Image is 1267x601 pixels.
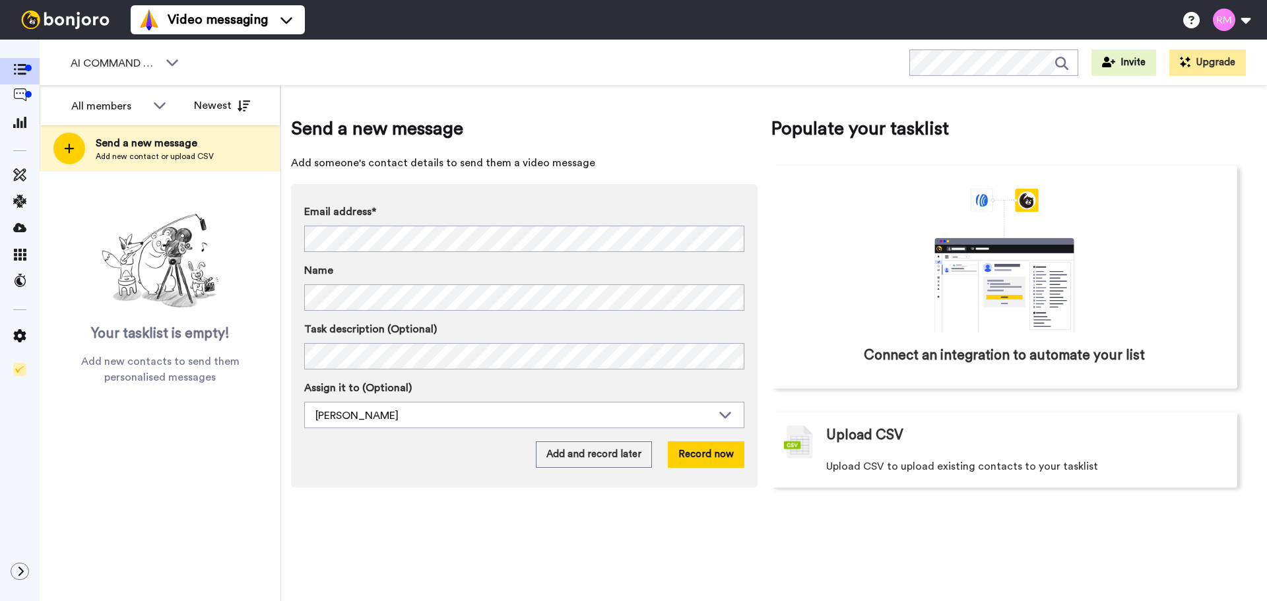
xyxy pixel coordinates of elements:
[96,151,214,162] span: Add new contact or upload CSV
[13,363,26,376] img: Checklist.svg
[94,208,226,314] img: ready-set-action.png
[96,135,214,151] span: Send a new message
[304,204,744,220] label: Email address*
[668,441,744,468] button: Record now
[315,408,712,424] div: [PERSON_NAME]
[139,9,160,30] img: vm-color.svg
[826,426,903,445] span: Upload CSV
[91,324,230,344] span: Your tasklist is empty!
[771,115,1237,142] span: Populate your tasklist
[59,354,261,385] span: Add new contacts to send them personalised messages
[16,11,115,29] img: bj-logo-header-white.svg
[1169,49,1246,76] button: Upgrade
[291,115,758,142] span: Send a new message
[184,92,260,119] button: Newest
[1091,49,1156,76] button: Invite
[905,189,1103,332] div: animation
[864,346,1145,365] span: Connect an integration to automate your list
[71,55,159,71] span: AI COMMAND CENTER - ACTIVE
[304,321,744,337] label: Task description (Optional)
[168,11,268,29] span: Video messaging
[71,98,146,114] div: All members
[826,459,1098,474] span: Upload CSV to upload existing contacts to your tasklist
[304,380,744,396] label: Assign it to (Optional)
[291,155,758,171] span: Add someone's contact details to send them a video message
[304,263,333,278] span: Name
[784,426,813,459] img: csv-grey.png
[536,441,652,468] button: Add and record later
